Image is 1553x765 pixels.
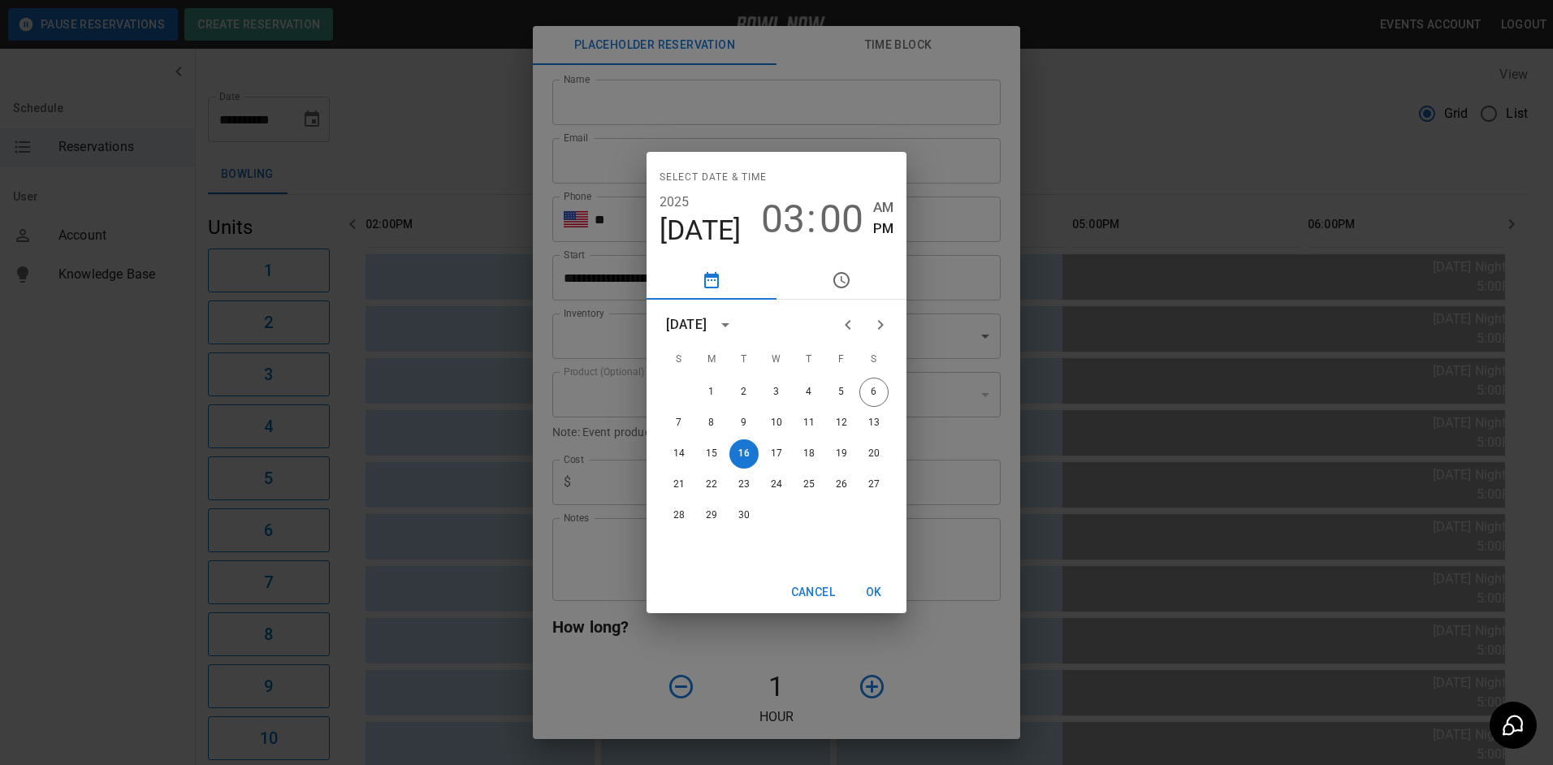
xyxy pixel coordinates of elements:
button: 3 [762,378,791,407]
button: 11 [794,408,824,438]
button: 20 [859,439,889,469]
button: 23 [729,470,759,499]
button: pick time [776,261,906,300]
button: OK [848,577,900,607]
button: 16 [729,439,759,469]
span: Monday [697,344,726,376]
button: 18 [794,439,824,469]
button: 00 [820,197,863,242]
span: Friday [827,344,856,376]
button: 12 [827,408,856,438]
button: 9 [729,408,759,438]
button: 6 [859,378,889,407]
button: 2 [729,378,759,407]
button: 28 [664,501,694,530]
button: Next month [864,309,897,341]
button: 26 [827,470,856,499]
button: [DATE] [660,214,742,248]
button: 21 [664,470,694,499]
button: 2025 [660,191,690,214]
button: calendar view is open, switch to year view [712,311,739,339]
button: 4 [794,378,824,407]
button: 7 [664,408,694,438]
button: PM [873,218,893,240]
button: 17 [762,439,791,469]
button: 03 [761,197,805,242]
span: Tuesday [729,344,759,376]
button: pick date [647,261,776,300]
span: : [807,197,816,242]
button: 27 [859,470,889,499]
button: 15 [697,439,726,469]
div: [DATE] [666,315,707,335]
button: 19 [827,439,856,469]
button: 30 [729,501,759,530]
button: 13 [859,408,889,438]
span: Thursday [794,344,824,376]
button: 24 [762,470,791,499]
button: 8 [697,408,726,438]
span: Saturday [859,344,889,376]
button: 25 [794,470,824,499]
button: 29 [697,501,726,530]
button: 10 [762,408,791,438]
span: Wednesday [762,344,791,376]
span: Sunday [664,344,694,376]
button: Cancel [785,577,841,607]
button: Previous month [832,309,864,341]
span: Select date & time [660,165,767,191]
button: 1 [697,378,726,407]
button: 22 [697,470,726,499]
button: 5 [827,378,856,407]
button: AM [873,197,893,218]
button: 14 [664,439,694,469]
